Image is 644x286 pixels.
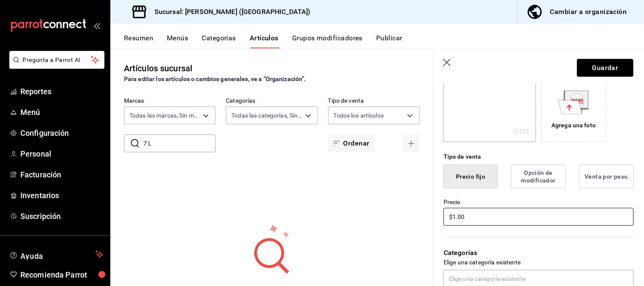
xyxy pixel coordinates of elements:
[93,22,100,29] button: open_drawer_menu
[444,248,634,258] p: Categorías
[444,258,634,266] p: Elige una categoría existente
[20,148,103,160] span: Personal
[231,111,302,120] span: Todas las categorías, Sin categoría
[20,190,103,201] span: Inventarios
[328,98,420,104] label: Tipo de venta
[292,34,363,48] button: Grupos modificadores
[129,111,200,120] span: Todas las marcas, Sin marca
[577,59,634,77] button: Guardar
[124,34,644,48] div: navigation tabs
[444,208,634,226] input: $0.00
[20,169,103,180] span: Facturación
[226,98,318,104] label: Categorías
[9,51,104,69] button: Pregunta a Parrot AI
[328,135,375,152] button: Ordenar
[124,98,216,104] label: Marcas
[20,86,103,97] span: Reportes
[148,7,311,17] h3: Sucursal: [PERSON_NAME] ([GEOGRAPHIC_DATA])
[20,250,92,260] span: Ayuda
[124,34,153,48] button: Resumen
[444,199,634,205] label: Precio
[444,152,634,161] div: Tipo de venta
[20,269,103,280] span: Recomienda Parrot
[124,76,306,82] strong: Para editar los artículos o cambios generales, ve a “Organización”.
[513,127,529,135] div: 7 /125
[20,127,103,139] span: Configuración
[544,80,604,140] div: Agrega una foto
[376,34,402,48] button: Publicar
[202,34,236,48] button: Categorías
[6,62,104,70] a: Pregunta a Parrot AI
[550,6,627,18] div: Cambiar a organización
[250,34,278,48] button: Artículos
[124,62,192,75] div: Artículos sucursal
[552,121,596,130] div: Agrega una foto
[20,107,103,118] span: Menú
[511,165,566,188] button: Opción de modificador
[579,165,634,188] button: Venta por peso
[23,56,91,64] span: Pregunta a Parrot AI
[444,165,498,188] button: Precio fijo
[334,111,384,120] span: Todos los artículos
[20,210,103,222] span: Suscripción
[143,135,216,152] input: Buscar artículo
[167,34,188,48] button: Menús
